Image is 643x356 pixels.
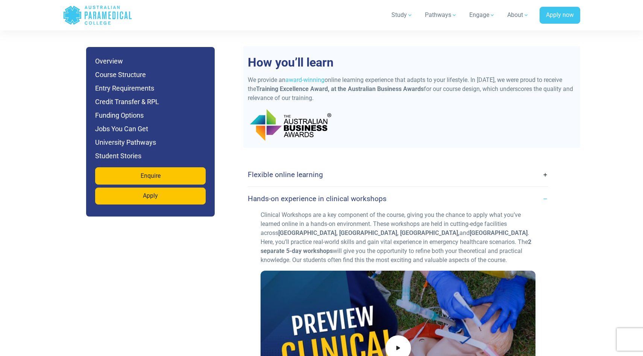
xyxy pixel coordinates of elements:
a: Study [387,5,417,26]
a: award-winning [285,76,325,83]
p: Clinical Workshops are a key component of the course, giving you the chance to apply what you’ve ... [261,211,535,265]
p: We provide an online learning experience that adapts to your lifestyle. In [DATE], we were proud ... [248,76,576,103]
a: Hands-on experience in clinical workshops [248,190,548,208]
h2: How you’ll learn [243,55,580,70]
strong: [GEOGRAPHIC_DATA], [GEOGRAPHIC_DATA], [GEOGRAPHIC_DATA], [278,229,460,236]
strong: [GEOGRAPHIC_DATA] [470,229,528,236]
strong: Training Excellence Award, at the Australian Business Awards [256,85,424,92]
a: Flexible online learning [248,166,548,183]
a: Apply now [540,7,580,24]
h4: Hands-on experience in clinical workshops [248,194,387,203]
a: About [503,5,534,26]
h4: Flexible online learning [248,170,323,179]
a: Engage [465,5,500,26]
a: Australian Paramedical College [63,3,132,27]
a: Pathways [420,5,462,26]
